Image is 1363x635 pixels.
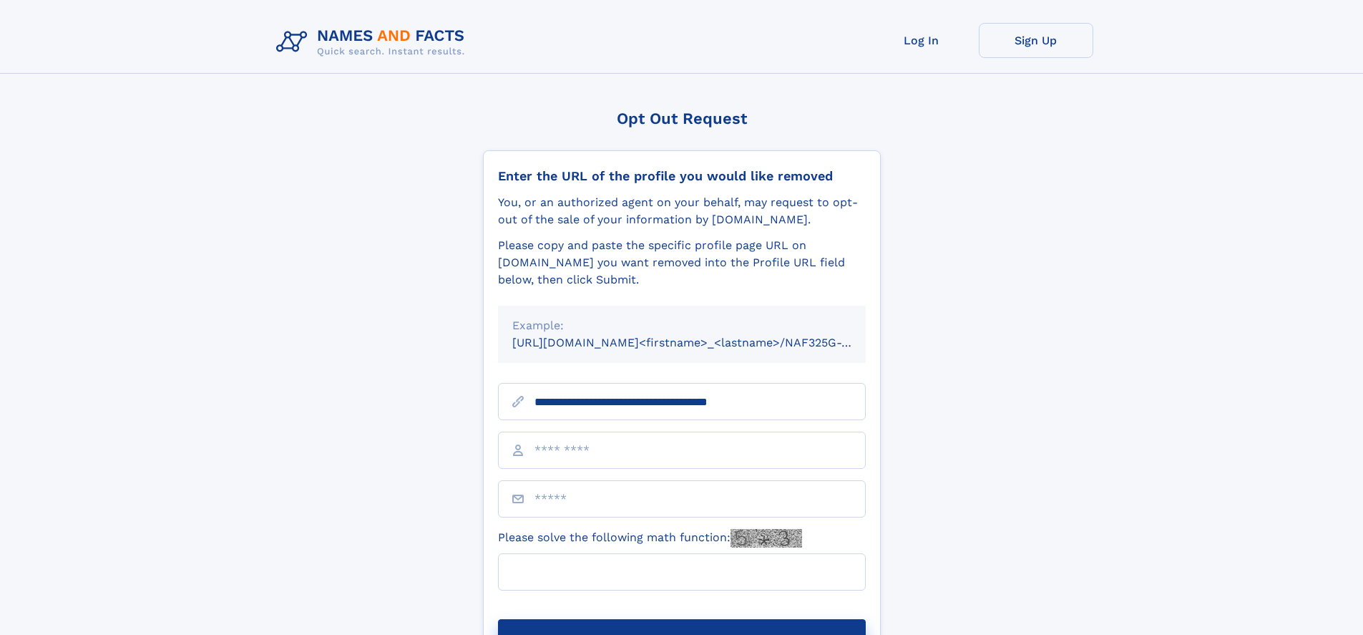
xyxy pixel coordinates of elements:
div: Example: [512,317,851,334]
div: You, or an authorized agent on your behalf, may request to opt-out of the sale of your informatio... [498,194,866,228]
img: Logo Names and Facts [270,23,477,62]
div: Please copy and paste the specific profile page URL on [DOMAIN_NAME] you want removed into the Pr... [498,237,866,289]
a: Log In [864,23,979,58]
div: Opt Out Request [483,110,881,127]
label: Please solve the following math function: [498,529,802,548]
a: Sign Up [979,23,1093,58]
div: Enter the URL of the profile you would like removed [498,168,866,184]
small: [URL][DOMAIN_NAME]<firstname>_<lastname>/NAF325G-xxxxxxxx [512,336,893,349]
